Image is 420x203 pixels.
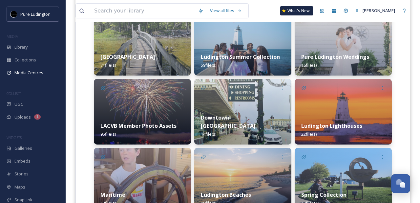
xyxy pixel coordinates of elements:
span: 59 file(s) [201,62,216,68]
span: [PERSON_NAME] [363,8,395,13]
span: Galleries [14,145,32,151]
span: Maps [14,184,25,190]
div: 1 [34,114,41,120]
a: What's New [280,6,313,15]
span: MEDIA [7,34,18,39]
span: Uploads [14,114,31,120]
span: WIDGETS [7,135,22,140]
img: 37cf532f-1342-48b0-babc-21fb8a8acef3.jpg [94,10,191,76]
span: Pure Ludington [20,11,51,17]
span: COLLECT [7,91,21,96]
img: 467c8ff5-4ebc-4a59-a840-3d9ba19a23e2.jpg [194,79,291,145]
button: Open Chat [391,174,410,193]
span: 16 file(s) [301,62,317,68]
img: pureludingtonF-2.png [10,11,17,17]
span: 22 file(s) [301,131,317,137]
strong: Ludington Lighthouses [301,122,362,129]
span: Media Centres [14,70,43,76]
strong: Downtown [GEOGRAPHIC_DATA] [201,114,256,129]
span: 95 file(s) [100,131,116,137]
img: 9b89ae6d-3314-4603-96af-a77d6e5b42f6.jpg [295,10,392,76]
strong: Maritime [100,191,125,198]
img: 985b24d2-4a86-49f6-98df-753f9ee172ba.jpg [295,79,392,145]
input: Search your library [91,4,195,18]
span: Embeds [14,158,31,164]
span: SnapLink [14,197,32,203]
a: View all files [207,4,245,17]
span: 71 file(s) [100,62,116,68]
strong: Ludington Beaches [201,191,251,198]
span: Stories [14,171,29,177]
span: 14 file(s) [201,131,216,137]
span: Collections [14,57,36,63]
strong: Pure Ludington Weddings [301,53,369,60]
strong: LACVB Member Photo Assets [100,122,177,129]
strong: Spring Collection [301,191,346,198]
a: [PERSON_NAME] [352,4,398,17]
span: UGC [14,101,23,107]
strong: [GEOGRAPHIC_DATA] [100,53,155,60]
strong: Ludington Summer Collection [201,53,280,60]
span: Library [14,44,28,50]
img: a5275925-ed6d-4d85-9b73-fc4a07a23b10.jpg [194,10,291,76]
img: 7126e49a-5a84-4301-b7e1-5ae9e09b2120.jpg [94,79,191,145]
